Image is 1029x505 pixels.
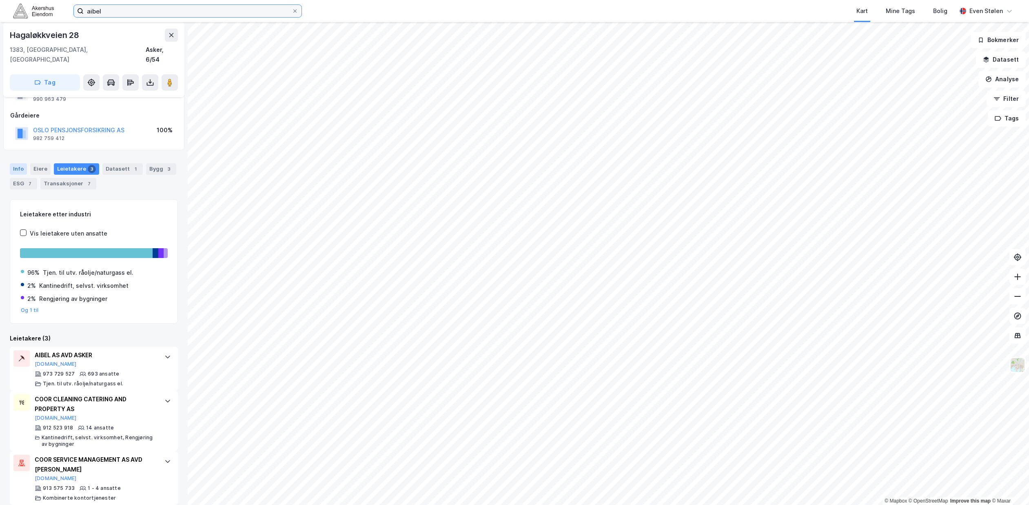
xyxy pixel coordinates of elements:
[987,91,1026,107] button: Filter
[35,415,77,421] button: [DOMAIN_NAME]
[976,51,1026,68] button: Datasett
[43,495,116,501] div: Kombinerte kontortjenester
[885,498,907,504] a: Mapbox
[21,307,39,314] button: Og 1 til
[33,96,66,102] div: 990 963 479
[988,466,1029,505] div: Kontrollprogram for chat
[35,475,77,482] button: [DOMAIN_NAME]
[20,209,168,219] div: Leietakere etter industri
[42,434,156,447] div: Kantinedrift, selvst. virksomhet, Rengjøring av bygninger
[35,455,156,474] div: COOR SERVICE MANAGEMENT AS AVD [PERSON_NAME]
[30,229,107,238] div: Vis leietakere uten ansatte
[933,6,947,16] div: Bolig
[10,334,178,343] div: Leietakere (3)
[950,498,991,504] a: Improve this map
[969,6,1003,16] div: Even Stølen
[26,180,34,188] div: 7
[27,268,40,278] div: 96%
[85,180,93,188] div: 7
[54,163,99,175] div: Leietakere
[988,466,1029,505] iframe: Chat Widget
[157,125,173,135] div: 100%
[10,111,177,120] div: Gårdeiere
[10,163,27,175] div: Info
[886,6,915,16] div: Mine Tags
[43,485,75,492] div: 913 575 733
[10,29,81,42] div: Hagaløkkveien 28
[35,394,156,414] div: COOR CLEANING CATERING AND PROPERTY AS
[43,371,75,377] div: 973 729 527
[43,380,123,387] div: Tjen. til utv. råolje/naturgass el.
[13,4,54,18] img: akershus-eiendom-logo.9091f326c980b4bce74ccdd9f866810c.svg
[971,32,1026,48] button: Bokmerker
[27,294,36,304] div: 2%
[43,268,133,278] div: Tjen. til utv. råolje/naturgass el.
[86,425,114,431] div: 14 ansatte
[88,485,121,492] div: 1 - 4 ansatte
[30,163,51,175] div: Eiere
[909,498,948,504] a: OpenStreetMap
[988,110,1026,127] button: Tags
[88,371,119,377] div: 693 ansatte
[88,165,96,173] div: 3
[39,294,107,304] div: Rengjøring av bygninger
[33,135,64,142] div: 982 759 412
[40,178,96,189] div: Transaksjoner
[146,163,176,175] div: Bygg
[35,361,77,367] button: [DOMAIN_NAME]
[1010,357,1025,373] img: Z
[131,165,140,173] div: 1
[10,178,37,189] div: ESG
[10,74,80,91] button: Tag
[856,6,868,16] div: Kart
[165,165,173,173] div: 3
[146,45,178,65] div: Asker, 6/54
[10,45,146,65] div: 1383, [GEOGRAPHIC_DATA], [GEOGRAPHIC_DATA]
[102,163,143,175] div: Datasett
[43,425,73,431] div: 912 523 918
[35,350,156,360] div: AIBEL AS AVD ASKER
[39,281,129,291] div: Kantinedrift, selvst. virksomhet
[978,71,1026,87] button: Analyse
[27,281,36,291] div: 2%
[84,5,292,17] input: Søk på adresse, matrikkel, gårdeiere, leietakere eller personer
